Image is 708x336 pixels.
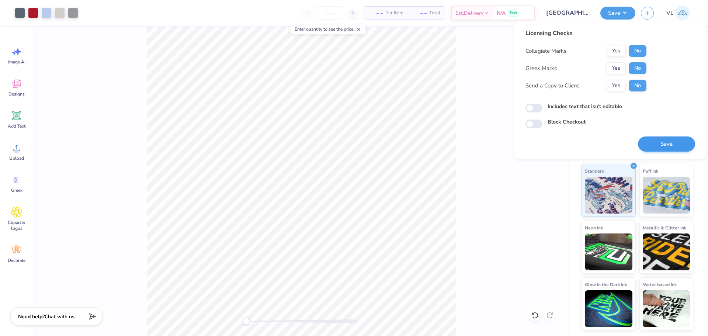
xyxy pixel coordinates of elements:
[548,118,586,126] label: Block Checkout
[638,136,695,152] button: Save
[368,9,383,17] span: – –
[629,62,646,74] button: No
[675,6,690,20] img: Vincent Lloyd Laurel
[585,290,632,327] img: Glow in the Dark Ink
[600,7,635,20] button: Save
[525,29,646,38] div: Licensing Checks
[643,281,677,288] span: Water based Ink
[607,62,626,74] button: Yes
[385,9,403,17] span: Per Item
[663,6,693,20] a: VL
[525,47,566,55] div: Collegiate Marks
[585,177,632,214] img: Standard
[8,59,25,65] span: Image AI
[291,24,365,34] div: Enter quantity to see the price.
[525,82,579,90] div: Send a Copy to Client
[666,9,673,17] span: VL
[525,64,557,73] div: Greek Marks
[8,123,25,129] span: Add Text
[429,9,440,17] span: Total
[585,224,603,232] span: Neon Ink
[11,187,22,193] span: Greek
[585,233,632,270] img: Neon Ink
[316,6,344,20] input: – –
[643,233,690,270] img: Metallic & Glitter Ink
[4,219,29,231] span: Clipart & logos
[607,45,626,57] button: Yes
[629,80,646,91] button: No
[510,10,517,15] span: Free
[629,45,646,57] button: No
[412,9,427,17] span: – –
[45,313,76,320] span: Chat with us.
[8,257,25,263] span: Decorate
[643,177,690,214] img: Puff Ink
[243,318,250,325] div: Accessibility label
[607,80,626,91] button: Yes
[585,281,627,288] span: Glow in the Dark Ink
[541,6,595,20] input: Untitled Design
[585,167,604,175] span: Standard
[497,9,506,17] span: N/A
[8,91,25,97] span: Designs
[548,103,622,110] label: Includes text that isn't editable
[643,167,658,175] span: Puff Ink
[455,9,483,17] span: Est. Delivery
[643,224,686,232] span: Metallic & Glitter Ink
[643,290,690,327] img: Water based Ink
[9,155,24,161] span: Upload
[18,313,45,320] strong: Need help?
